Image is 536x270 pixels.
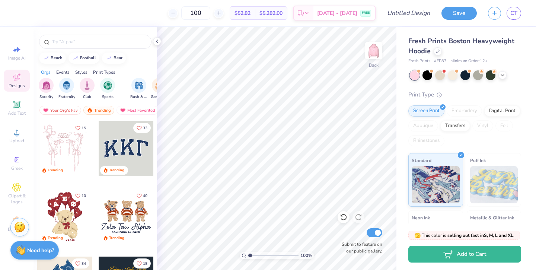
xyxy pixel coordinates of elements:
div: filter for Game Day [151,78,168,100]
span: Fresh Prints Boston Heavyweight Hoodie [408,36,514,55]
img: trend_line.gif [73,56,79,60]
span: Designs [9,83,25,89]
div: filter for Club [80,78,95,100]
div: Vinyl [472,120,493,131]
span: 10 [82,194,86,198]
button: filter button [58,78,75,100]
div: Embroidery [447,105,482,117]
img: Sorority Image [42,81,51,90]
div: Trending [48,235,63,241]
div: filter for Sorority [39,78,54,100]
span: Clipart & logos [4,193,30,205]
button: Like [72,191,89,201]
button: Like [133,123,151,133]
div: beach [51,56,63,60]
span: 18 [143,262,147,266]
div: Screen Print [408,105,444,117]
img: trend_line.gif [106,56,112,60]
div: football [80,56,96,60]
button: Like [72,258,89,269]
img: Club Image [83,81,91,90]
span: CT [510,9,517,18]
div: bear [114,56,122,60]
div: Your Org's Fav [39,106,81,115]
span: This color is . [414,232,514,239]
img: trending.gif [87,108,93,113]
img: Rush & Bid Image [135,81,143,90]
span: Puff Ink [470,156,486,164]
div: Back [369,62,379,69]
span: 33 [143,126,147,130]
button: beach [39,53,66,64]
img: Puff Ink [470,166,518,203]
span: Add Text [8,110,26,116]
button: bear [102,53,126,64]
span: Greek [11,165,23,171]
span: Game Day [151,94,168,100]
div: filter for Fraternity [58,78,75,100]
span: Image AI [8,55,26,61]
div: Trending [109,235,124,241]
img: most_fav.gif [43,108,49,113]
img: most_fav.gif [120,108,126,113]
span: Decorate [8,226,26,232]
button: filter button [130,78,147,100]
label: Submit to feature on our public gallery. [338,241,382,254]
button: Like [72,123,89,133]
span: Fresh Prints [408,58,430,64]
img: Game Day Image [155,81,164,90]
span: # FP87 [434,58,447,64]
span: $5,282.00 [259,9,283,17]
span: $52.82 [234,9,251,17]
div: Print Types [93,69,115,76]
button: filter button [151,78,168,100]
span: Metallic & Glitter Ink [470,214,514,222]
div: Applique [408,120,438,131]
strong: Need help? [27,247,54,254]
button: filter button [39,78,54,100]
span: Upload [9,138,24,144]
strong: selling out fast in S, M, L and XL [447,232,513,238]
span: Minimum Order: 12 + [450,58,488,64]
span: Standard [412,156,431,164]
a: CT [507,7,521,20]
div: Transfers [440,120,470,131]
span: 100 % [300,252,312,259]
img: Sports Image [103,81,112,90]
div: Digital Print [484,105,520,117]
div: Print Type [408,90,521,99]
div: Trending [83,106,114,115]
button: Like [133,258,151,269]
span: Club [83,94,91,100]
img: Back [366,43,381,58]
img: trend_line.gif [43,56,49,60]
button: football [68,53,99,64]
span: 🫣 [414,232,421,239]
img: Fraternity Image [63,81,71,90]
div: filter for Sports [100,78,115,100]
div: Rhinestones [408,135,444,146]
div: Most Favorited [117,106,159,115]
button: Save [441,7,477,20]
button: filter button [80,78,95,100]
img: Standard [412,166,460,203]
div: Events [56,69,70,76]
input: Untitled Design [381,6,436,20]
input: – – [181,6,210,20]
button: filter button [100,78,115,100]
span: Sports [102,94,114,100]
div: Foil [495,120,513,131]
span: [DATE] - [DATE] [317,9,357,17]
span: FREE [362,10,370,16]
button: Add to Cart [408,246,521,263]
span: Rush & Bid [130,94,147,100]
input: Try "Alpha" [51,38,147,45]
div: Orgs [41,69,51,76]
span: 15 [82,126,86,130]
button: Like [133,191,151,201]
div: Trending [109,168,124,173]
span: Sorority [39,94,53,100]
div: Trending [48,168,63,173]
span: 84 [82,262,86,266]
div: filter for Rush & Bid [130,78,147,100]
